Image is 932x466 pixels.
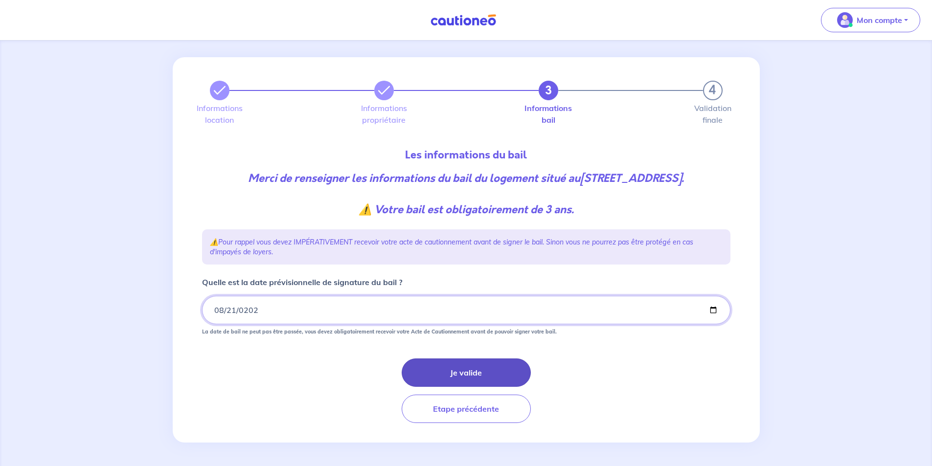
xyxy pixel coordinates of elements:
[402,395,531,423] button: Etape précédente
[202,296,730,324] input: contract-date-placeholder
[857,14,902,26] p: Mon compte
[539,81,558,100] button: 3
[248,171,684,217] em: Merci de renseigner les informations du bail du logement situé au .
[202,328,557,335] strong: La date de bail ne peut pas être passée, vous devez obligatoirement recevoir votre Acte de Cautio...
[703,104,723,124] label: Validation finale
[202,147,730,163] p: Les informations du bail
[210,238,693,256] em: Pour rappel vous devez IMPÉRATIVEMENT recevoir votre acte de cautionnement avant de signer le bai...
[580,171,682,186] strong: [STREET_ADDRESS]
[202,276,402,288] p: Quelle est la date prévisionnelle de signature du bail ?
[821,8,920,32] button: illu_account_valid_menu.svgMon compte
[427,14,500,26] img: Cautioneo
[210,104,229,124] label: Informations location
[539,104,558,124] label: Informations bail
[374,104,394,124] label: Informations propriétaire
[402,358,531,387] button: Je valide
[210,237,723,257] p: ⚠️
[837,12,853,28] img: illu_account_valid_menu.svg
[359,202,574,217] strong: ⚠️ Votre bail est obligatoirement de 3 ans.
